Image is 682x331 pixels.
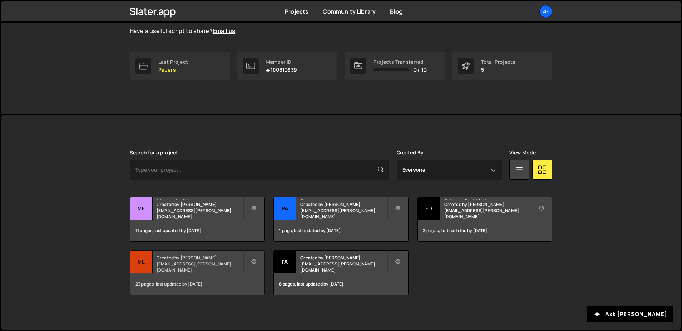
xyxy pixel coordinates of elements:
a: Me Mentoria Residência Created by [PERSON_NAME][EMAIL_ADDRESS][PERSON_NAME][DOMAIN_NAME] 23 pages... [130,250,265,295]
div: 23 pages, last updated by [DATE] [130,273,264,295]
div: Total Projects [481,59,515,65]
input: Type your project... [130,160,389,180]
div: Last Project [158,59,188,65]
small: Created by [PERSON_NAME][EMAIL_ADDRESS][PERSON_NAME][DOMAIN_NAME] [300,255,386,273]
span: 0 / 10 [413,67,427,73]
h2: Mentoria Residência [157,251,243,253]
label: Search for a project [130,150,178,155]
div: Member ID [266,59,297,65]
a: Blog [390,8,403,15]
button: Ask [PERSON_NAME] [587,306,673,322]
p: Papers [158,67,188,73]
div: 8 pages, last updated by [DATE] [274,273,408,295]
a: Last Project Papers [130,52,230,80]
div: 1 page, last updated by [DATE] [274,220,408,241]
h2: Educação Médica [444,197,530,200]
small: Created by [PERSON_NAME][EMAIL_ADDRESS][PERSON_NAME][DOMAIN_NAME] [300,201,386,220]
h2: Papers [300,197,386,200]
div: 11 pages, last updated by [DATE] [130,220,264,241]
p: #100310939 [266,67,297,73]
div: Fa [274,251,296,273]
a: Fa Faça Medicina Created by [PERSON_NAME][EMAIL_ADDRESS][PERSON_NAME][DOMAIN_NAME] 8 pages, last ... [273,250,408,295]
div: Pa [274,197,296,220]
label: View Mode [509,150,536,155]
div: Ed [418,197,440,220]
small: Created by [PERSON_NAME][EMAIL_ADDRESS][PERSON_NAME][DOMAIN_NAME] [157,201,243,220]
a: Ed Educação Médica Created by [PERSON_NAME][EMAIL_ADDRESS][PERSON_NAME][DOMAIN_NAME] 2 pages, las... [417,197,552,242]
div: Me [130,251,153,273]
small: Created by [PERSON_NAME][EMAIL_ADDRESS][PERSON_NAME][DOMAIN_NAME] [444,201,530,220]
div: 2 pages, last updated by [DATE] [418,220,552,241]
h2: Faça Medicina [300,251,386,253]
a: Pa Papers Created by [PERSON_NAME][EMAIL_ADDRESS][PERSON_NAME][DOMAIN_NAME] 1 page, last updated ... [273,197,408,242]
a: Email us [213,27,235,35]
p: 5 [481,67,515,73]
h2: Medcel - Site [157,197,243,200]
a: Projects [285,8,308,15]
a: Me Medcel - Site Created by [PERSON_NAME][EMAIL_ADDRESS][PERSON_NAME][DOMAIN_NAME] 11 pages, last... [130,197,265,242]
label: Created By [397,150,424,155]
a: Community Library [323,8,376,15]
div: Projects Transferred [373,59,427,65]
small: Created by [PERSON_NAME][EMAIL_ADDRESS][PERSON_NAME][DOMAIN_NAME] [157,255,243,273]
div: Me [130,197,153,220]
a: Af [539,5,552,18]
